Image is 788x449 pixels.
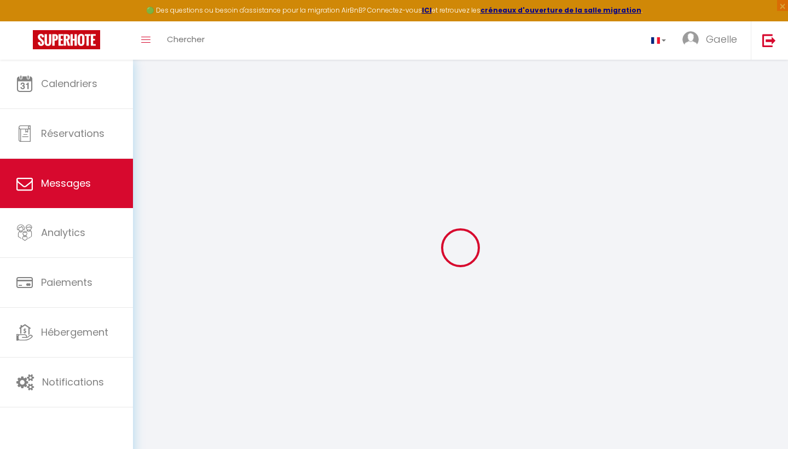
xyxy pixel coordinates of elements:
[9,4,42,37] button: Ouvrir le widget de chat LiveChat
[41,226,85,239] span: Analytics
[159,21,213,60] a: Chercher
[41,176,91,190] span: Messages
[41,325,108,339] span: Hébergement
[674,21,751,60] a: ... Gaelle
[41,126,105,140] span: Réservations
[762,33,776,47] img: logout
[42,375,104,389] span: Notifications
[706,32,737,46] span: Gaelle
[33,30,100,49] img: Super Booking
[682,31,699,48] img: ...
[167,33,205,45] span: Chercher
[41,275,92,289] span: Paiements
[480,5,641,15] a: créneaux d'ouverture de la salle migration
[41,77,97,90] span: Calendriers
[422,5,432,15] a: ICI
